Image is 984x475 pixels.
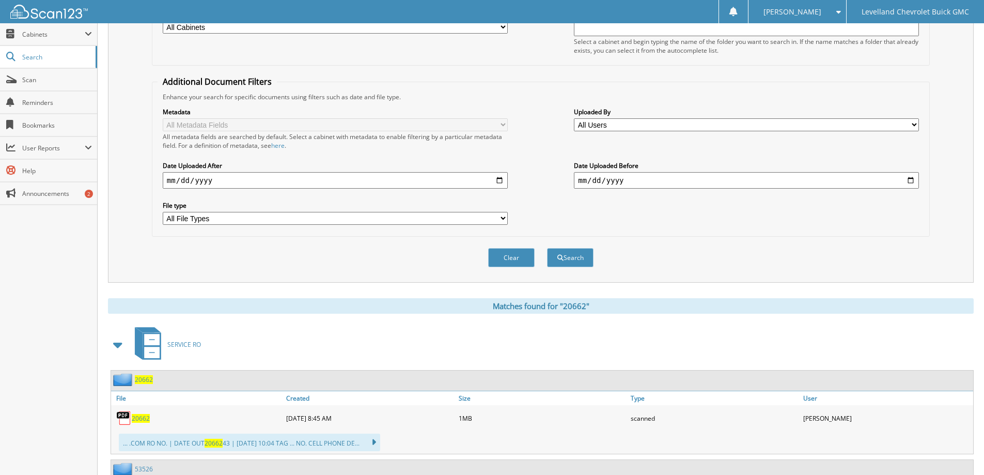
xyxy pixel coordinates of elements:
a: File [111,391,284,405]
span: User Reports [22,144,85,152]
div: 1MB [456,408,629,428]
span: [PERSON_NAME] [763,9,821,15]
div: Enhance your search for specific documents using filters such as date and file type. [158,93,924,101]
a: Size [456,391,629,405]
span: Announcements [22,189,92,198]
span: Bookmarks [22,121,92,130]
span: Reminders [22,98,92,107]
div: ... .COM RO NO. | DATE OUT 43 | [DATE] 10:04 TAG ... NO. CELL PHONE DE... [119,434,380,451]
a: 20662 [135,375,153,384]
button: Search [547,248,593,267]
div: scanned [628,408,801,428]
a: SERVICE RO [129,324,201,365]
span: Help [22,166,92,175]
legend: Additional Document Filters [158,76,277,87]
label: Date Uploaded After [163,161,508,170]
img: PDF.png [116,410,132,426]
input: end [574,172,919,189]
span: Search [22,53,90,62]
span: SERVICE RO [167,340,201,349]
div: Matches found for "20662" [108,298,974,314]
label: File type [163,201,508,210]
div: 2 [85,190,93,198]
input: start [163,172,508,189]
button: Clear [488,248,535,267]
a: User [801,391,973,405]
a: 20662 [132,414,150,423]
span: 20662 [205,439,223,448]
div: All metadata fields are searched by default. Select a cabinet with metadata to enable filtering b... [163,132,508,150]
label: Uploaded By [574,108,919,116]
a: Created [284,391,456,405]
a: Type [628,391,801,405]
div: [DATE] 8:45 AM [284,408,456,428]
label: Metadata [163,108,508,116]
a: 53526 [135,465,153,473]
iframe: Chat Widget [932,425,984,475]
span: Scan [22,75,92,84]
span: Cabinets [22,30,85,39]
a: here [271,141,285,150]
label: Date Uploaded Before [574,161,919,170]
span: Levelland Chevrolet Buick GMC [862,9,969,15]
div: [PERSON_NAME] [801,408,973,428]
img: folder2.png [113,373,135,386]
img: scan123-logo-white.svg [10,5,88,19]
div: Select a cabinet and begin typing the name of the folder you want to search in. If the name match... [574,37,919,55]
